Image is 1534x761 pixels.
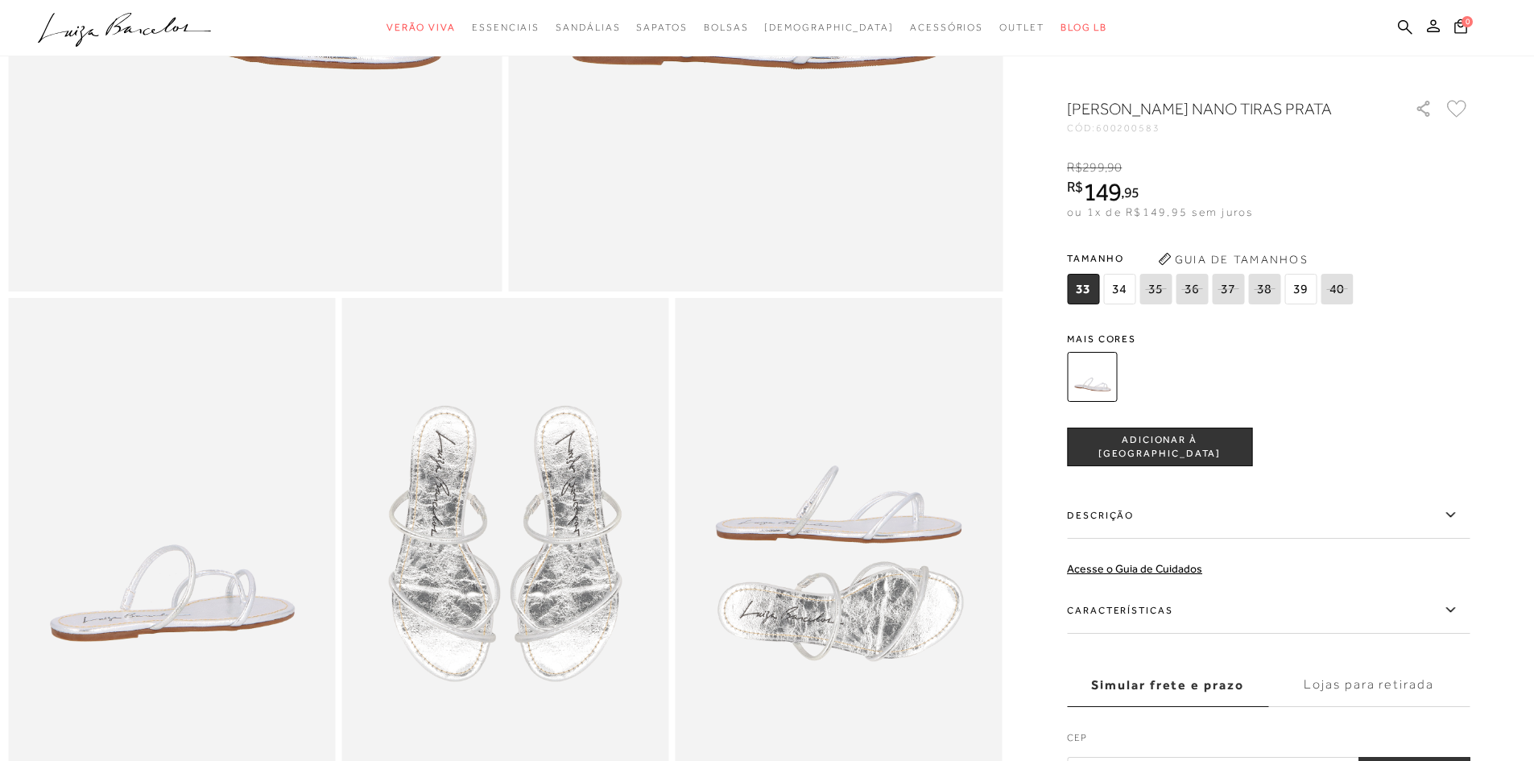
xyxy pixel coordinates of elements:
[1284,274,1317,304] span: 39
[1061,22,1107,33] span: BLOG LB
[1083,177,1121,206] span: 149
[1107,160,1122,175] span: 90
[1067,246,1357,271] span: Tamanho
[704,22,749,33] span: Bolsas
[1105,160,1123,175] i: ,
[1152,246,1313,272] button: Guia de Tamanhos
[1067,274,1099,304] span: 33
[1082,160,1104,175] span: 299
[1067,428,1252,466] button: ADICIONAR À [GEOGRAPHIC_DATA]
[704,13,749,43] a: categoryNavScreenReaderText
[1067,730,1470,753] label: CEP
[1067,492,1470,539] label: Descrição
[1321,274,1353,304] span: 40
[472,13,540,43] a: categoryNavScreenReaderText
[1067,180,1083,194] i: R$
[1067,160,1082,175] i: R$
[910,13,983,43] a: categoryNavScreenReaderText
[1067,587,1470,634] label: Características
[1096,122,1160,134] span: 600200583
[764,22,894,33] span: [DEMOGRAPHIC_DATA]
[1067,664,1268,707] label: Simular frete e prazo
[1121,185,1139,200] i: ,
[1068,432,1251,461] span: ADICIONAR À [GEOGRAPHIC_DATA]
[556,13,620,43] a: categoryNavScreenReaderText
[1067,352,1117,402] img: Sandália rasteira nano tiras prata
[636,22,687,33] span: Sapatos
[1124,184,1139,201] span: 95
[1067,97,1369,120] h1: [PERSON_NAME] nano tiras prata
[1212,274,1244,304] span: 37
[1462,16,1473,27] span: 0
[387,13,456,43] a: categoryNavScreenReaderText
[1103,274,1135,304] span: 34
[1449,18,1472,39] button: 0
[1067,123,1389,133] div: CÓD:
[764,13,894,43] a: noSubCategoriesText
[1067,205,1253,218] span: ou 1x de R$149,95 sem juros
[1248,274,1280,304] span: 38
[999,22,1044,33] span: Outlet
[1176,274,1208,304] span: 36
[1067,562,1202,575] a: Acesse o Guia de Cuidados
[1061,13,1107,43] a: BLOG LB
[1139,274,1172,304] span: 35
[387,22,456,33] span: Verão Viva
[910,22,983,33] span: Acessórios
[1067,334,1470,344] span: Mais cores
[636,13,687,43] a: categoryNavScreenReaderText
[556,22,620,33] span: Sandálias
[1268,664,1470,707] label: Lojas para retirada
[472,22,540,33] span: Essenciais
[999,13,1044,43] a: categoryNavScreenReaderText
